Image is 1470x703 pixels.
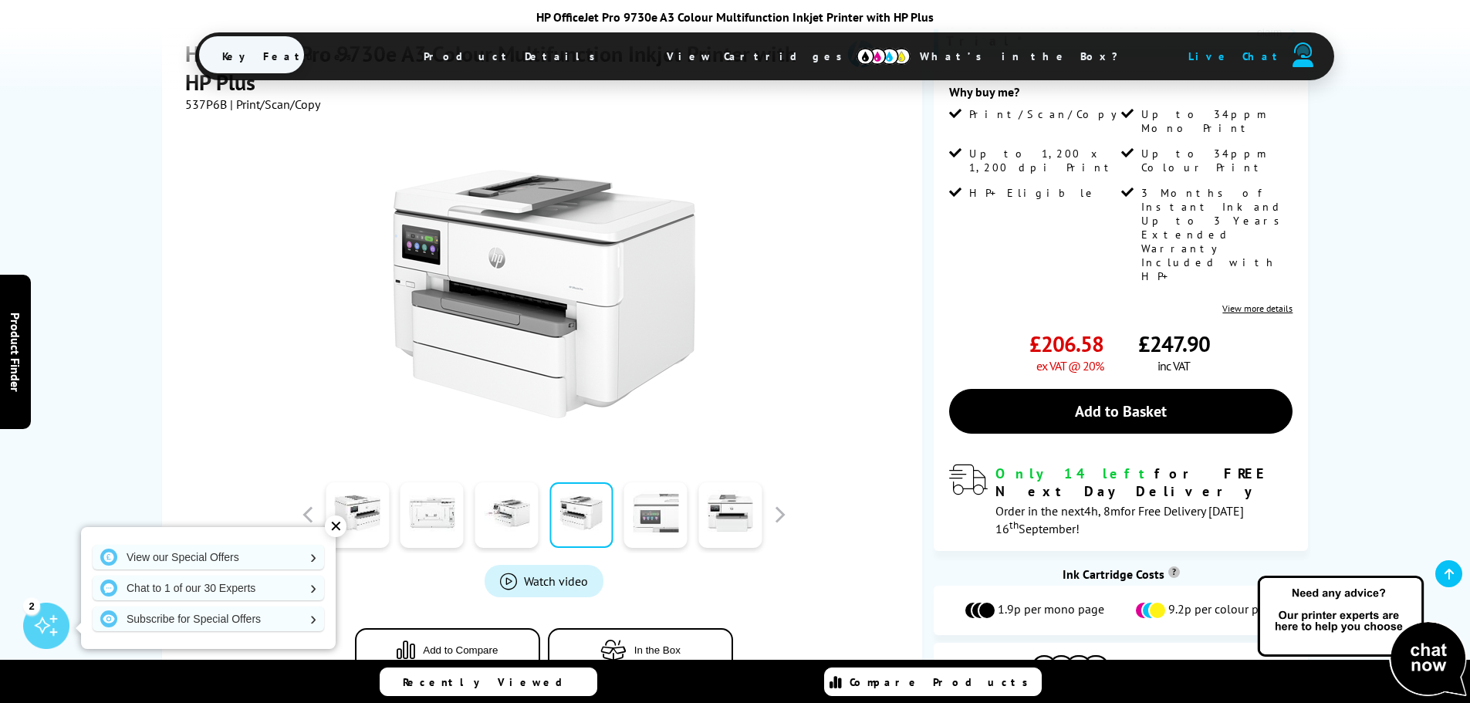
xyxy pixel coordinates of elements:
span: 4h, 8m [1084,503,1120,519]
div: Why buy me? [949,84,1293,107]
span: Watch video [524,573,588,589]
span: Recently Viewed [403,675,578,689]
span: £206.58 [1029,330,1103,358]
sup: th [1009,518,1019,532]
button: Add to Compare [355,628,540,672]
a: Product_All_Videos [485,565,603,597]
a: Add to Basket [949,389,1293,434]
span: inc VAT [1157,358,1190,373]
div: ✕ [325,515,346,537]
a: Compare Products [824,668,1042,696]
img: HP OfficeJet Pro 9730e Thumbnail [393,143,695,445]
span: £247.90 [1138,330,1210,358]
img: cmyk-icon.svg [857,48,911,65]
div: 2 [23,597,40,614]
div: for FREE Next Day Delivery [995,465,1293,500]
img: user-headset-duotone.svg [1293,42,1314,67]
span: What’s in the Box? [897,38,1156,75]
span: Order in the next for Free Delivery [DATE] 16 September! [995,503,1244,536]
span: Live Chat [1188,49,1284,63]
span: 3 Months of Instant Ink and Up to 3 Years Extended Warranty Included with HP+ [1141,186,1289,283]
span: Up to 1,200 x 1,200 dpi Print [969,147,1117,174]
span: 537P6B [185,96,227,112]
span: Product Finder [8,312,23,391]
span: Up to 34ppm Colour Print [1141,147,1289,174]
a: View our Special Offers [93,545,324,569]
img: Open Live Chat window [1254,573,1470,700]
span: 1.9p per mono page [998,601,1104,620]
span: Up to 34ppm Mono Print [1141,107,1289,135]
span: HP+ Eligible [969,186,1097,200]
span: Add to Compare [423,644,498,656]
div: Ink Cartridge Costs [934,566,1308,582]
span: Key Features [199,38,384,75]
span: 9.2p per colour page [1168,601,1278,620]
div: HP OfficeJet Pro 9730e A3 Colour Multifunction Inkjet Printer with HP Plus [195,9,1276,25]
span: Compare Products [850,675,1036,689]
a: Chat to 1 of our 30 Experts [93,576,324,600]
button: In the Box [548,628,733,672]
span: Only 14 left [995,465,1154,482]
span: In the Box [634,644,681,656]
img: Cartridges [1032,655,1109,679]
a: View more details [1222,302,1293,314]
button: View Cartridges [945,654,1296,680]
sup: Cost per page [1168,566,1180,578]
span: ex VAT @ 20% [1036,358,1103,373]
div: modal_delivery [949,465,1293,536]
span: View Cartridges [644,36,880,76]
span: Print/Scan/Copy [969,107,1128,121]
a: Subscribe for Special Offers [93,607,324,631]
span: | Print/Scan/Copy [230,96,320,112]
span: Product Details [400,38,627,75]
a: Recently Viewed [380,668,597,696]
